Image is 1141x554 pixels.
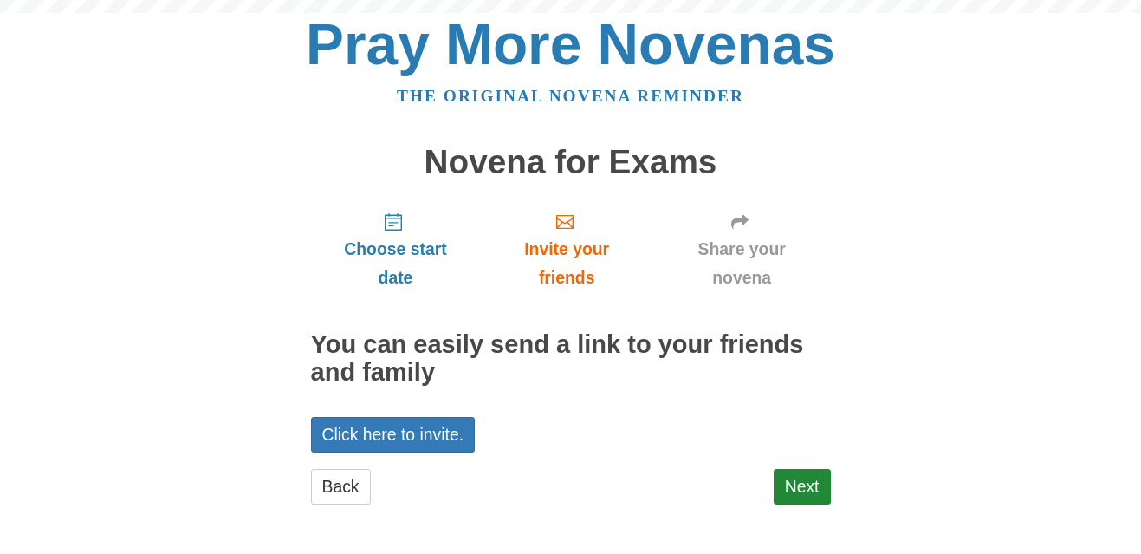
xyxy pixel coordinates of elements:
span: Share your novena [671,235,814,292]
h1: Novena for Exams [311,144,831,181]
a: Choose start date [311,198,481,301]
a: The original novena reminder [397,87,744,105]
a: Click here to invite. [311,417,476,453]
h2: You can easily send a link to your friends and family [311,331,831,387]
a: Share your novena [653,198,831,301]
a: Next [774,469,831,505]
span: Choose start date [328,235,464,292]
span: Invite your friends [497,235,635,292]
a: Pray More Novenas [306,12,835,76]
a: Invite your friends [480,198,652,301]
a: Back [311,469,371,505]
